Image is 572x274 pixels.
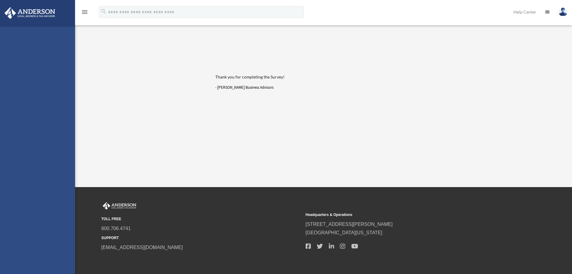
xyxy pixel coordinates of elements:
p: - [PERSON_NAME] Business Advisors [215,84,439,91]
small: Headquarters & Operations [306,212,506,218]
img: User Pic [558,8,567,16]
a: [STREET_ADDRESS][PERSON_NAME] [306,222,393,227]
h3: Thank you for completing the Survey! [215,74,439,80]
i: menu [81,8,88,16]
img: Anderson Advisors Platinum Portal [3,7,57,19]
a: 800.706.4741 [101,226,131,231]
small: TOLL FREE [101,216,301,222]
a: menu [81,11,88,16]
small: SUPPORT [101,235,301,241]
img: Anderson Advisors Platinum Portal [101,202,138,210]
a: [GEOGRAPHIC_DATA][US_STATE] [306,230,383,235]
a: [EMAIL_ADDRESS][DOMAIN_NAME] [101,245,183,250]
i: search [100,8,107,15]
